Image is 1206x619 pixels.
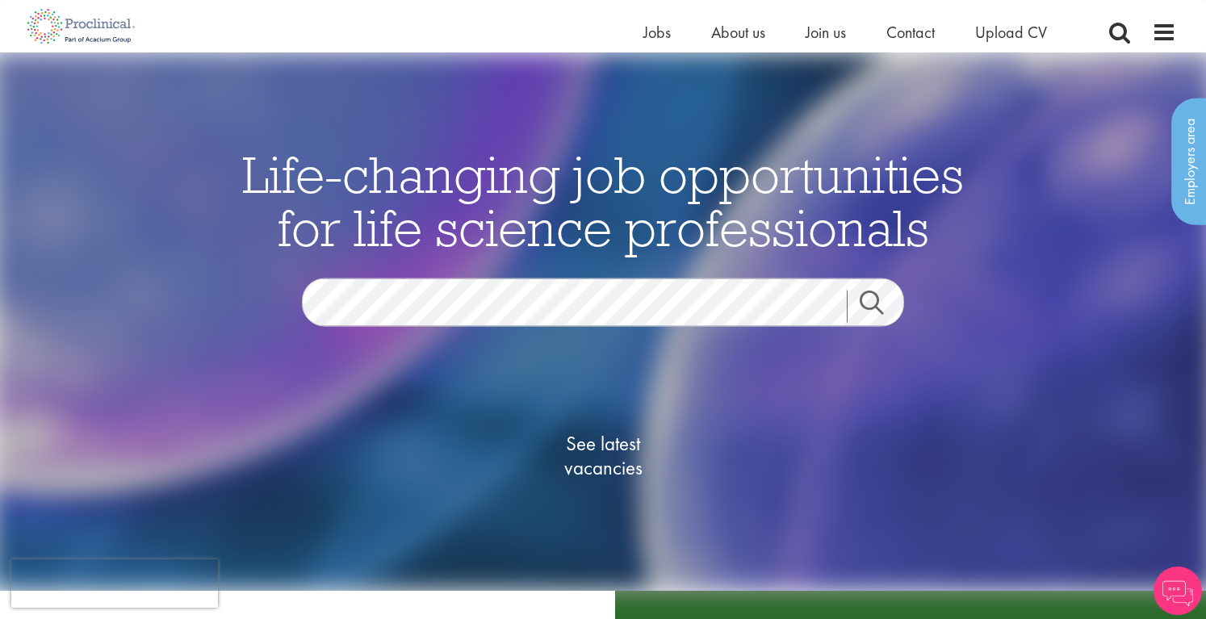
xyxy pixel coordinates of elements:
a: Join us [806,22,846,43]
a: See latestvacancies [522,366,684,544]
span: See latest vacancies [522,431,684,479]
a: Contact [886,22,935,43]
a: About us [711,22,765,43]
iframe: reCAPTCHA [11,559,218,608]
a: Jobs [643,22,671,43]
span: Life-changing job opportunities for life science professionals [242,141,964,259]
a: Upload CV [975,22,1047,43]
img: Chatbot [1154,567,1202,615]
a: Job search submit button [847,290,916,322]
